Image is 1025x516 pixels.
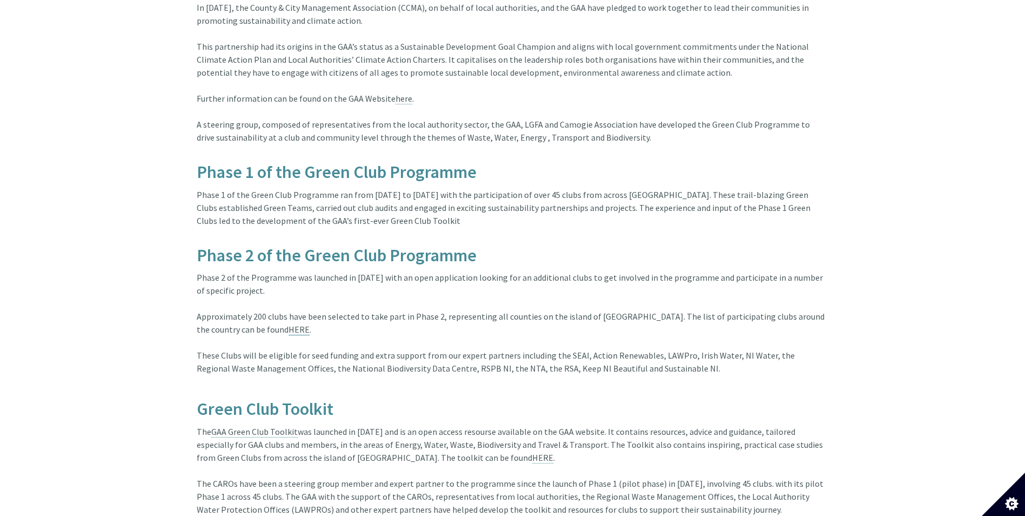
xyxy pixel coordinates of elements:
h3: Green Club Toolkit [197,400,829,419]
h3: Phase 1 of the Green Club Programme [197,144,829,182]
button: Set cookie preferences [982,473,1025,516]
a: here [396,93,412,104]
h3: Phase 2 of the Green Club Programme [197,227,829,265]
a: HERE [532,452,553,464]
div: Phase 1 of the Green Club Programme ran from [DATE] to [DATE] with the participation of over 45 c... [197,188,829,227]
div: In [DATE], the County & City Management Association (CCMA), on behalf of local authorities, and t... [197,1,829,144]
div: Phase 2 of the Programme was launched in [DATE] with an open application looking for an additiona... [197,271,829,375]
a: HERE [289,324,310,335]
a: GAA Green Club Toolkit [211,426,298,438]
